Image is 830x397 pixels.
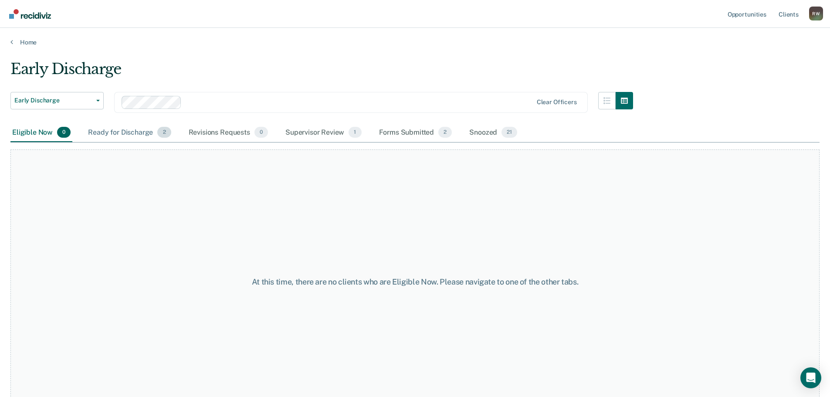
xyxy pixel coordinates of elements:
[157,127,171,138] span: 2
[809,7,823,20] button: Profile dropdown button
[809,7,823,20] div: R W
[377,123,454,143] div: Forms Submitted2
[10,123,72,143] div: Eligible Now0
[284,123,363,143] div: Supervisor Review1
[800,367,821,388] div: Open Intercom Messenger
[501,127,517,138] span: 21
[254,127,268,138] span: 0
[349,127,361,138] span: 1
[57,127,71,138] span: 0
[213,277,617,287] div: At this time, there are no clients who are Eligible Now. Please navigate to one of the other tabs.
[10,92,104,109] button: Early Discharge
[14,97,93,104] span: Early Discharge
[537,98,577,106] div: Clear officers
[187,123,270,143] div: Revisions Requests0
[438,127,452,138] span: 2
[10,38,820,46] a: Home
[10,60,633,85] div: Early Discharge
[86,123,173,143] div: Ready for Discharge2
[9,9,51,19] img: Recidiviz
[468,123,519,143] div: Snoozed21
